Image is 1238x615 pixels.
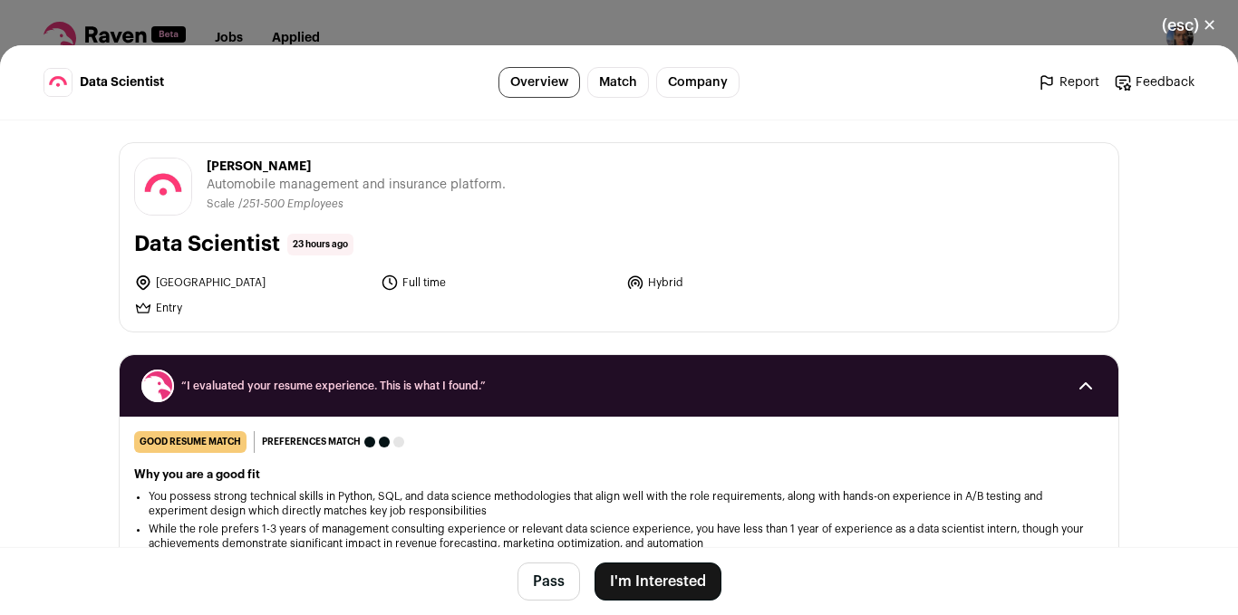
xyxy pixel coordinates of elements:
[626,274,862,292] li: Hybrid
[135,159,191,215] img: 639be4ab180aec7d43c2b11cea2de9f151628a85fdc1a3c95fb37b67b055c37a.jpg
[134,274,370,292] li: [GEOGRAPHIC_DATA]
[287,234,353,255] span: 23 hours ago
[587,67,649,98] a: Match
[44,69,72,96] img: 639be4ab180aec7d43c2b11cea2de9f151628a85fdc1a3c95fb37b67b055c37a.jpg
[262,433,361,451] span: Preferences match
[381,274,616,292] li: Full time
[243,198,343,209] span: 251-500 Employees
[134,431,247,453] div: good resume match
[207,197,238,211] li: Scale
[207,176,506,194] span: Automobile management and insurance platform.
[134,467,1104,482] h2: Why you are a good fit
[656,67,740,98] a: Company
[134,230,280,259] h1: Data Scientist
[1140,5,1238,45] button: Close modal
[517,562,580,601] button: Pass
[134,299,370,317] li: Entry
[498,67,580,98] a: Overview
[181,379,1057,393] span: “I evaluated your resume experience. This is what I found.”
[149,522,1089,551] li: While the role prefers 1-3 years of management consulting experience or relevant data science exp...
[207,158,506,176] span: [PERSON_NAME]
[1114,73,1194,91] a: Feedback
[238,197,343,211] li: /
[595,562,721,601] button: I'm Interested
[149,489,1089,518] li: You possess strong technical skills in Python, SQL, and data science methodologies that align wel...
[1038,73,1099,91] a: Report
[80,73,164,91] span: Data Scientist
